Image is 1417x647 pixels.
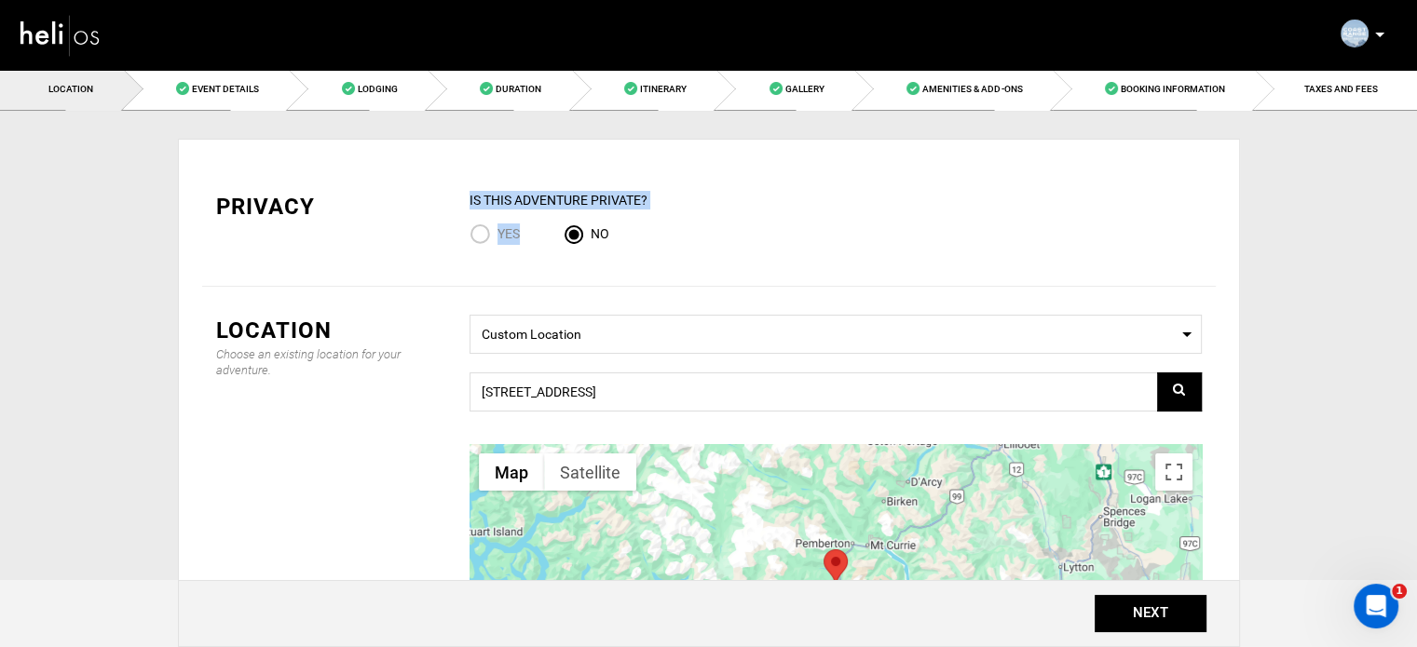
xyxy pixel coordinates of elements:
[358,84,398,94] span: Lodging
[544,453,636,491] button: Show satellite imagery
[1155,453,1192,491] button: Toggle fullscreen view
[497,226,520,241] span: Yes
[1392,584,1407,599] span: 1
[591,226,609,241] span: No
[1341,20,1369,47] img: d90ef2fb7ce37d1cab2a737bd0f64c5d.png
[470,191,1202,209] div: IS this Adventure Private?
[470,372,1202,411] input: Search
[48,84,93,94] span: Location
[216,346,442,378] div: Choose an existing location for your adventure.
[1304,84,1378,94] span: TAXES AND FEES
[1354,584,1398,628] iframe: Intercom live chat
[785,84,824,94] span: Gallery
[19,10,102,60] img: heli-logo
[1121,84,1225,94] span: Booking Information
[216,191,442,222] div: Privacy
[922,84,1022,94] span: Amenities & Add-Ons
[496,84,541,94] span: Duration
[640,84,687,94] span: Itinerary
[1095,595,1206,632] button: NEXT
[216,315,442,346] div: Location
[470,315,1202,354] span: Select box activate
[192,84,259,94] span: Event Details
[482,320,1190,344] span: Custom Location
[479,453,544,491] button: Show street map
